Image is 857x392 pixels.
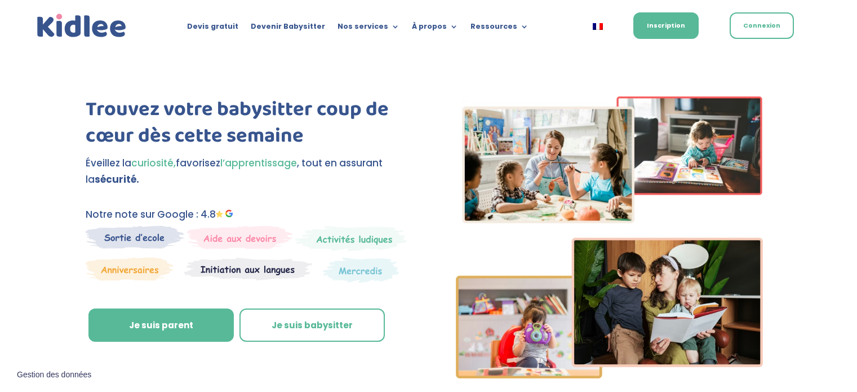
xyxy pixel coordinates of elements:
span: l’apprentissage [220,156,297,170]
img: logo_kidlee_bleu [34,11,129,41]
a: Nos services [338,23,399,35]
button: Gestion des données [10,363,98,387]
a: À propos [412,23,458,35]
a: Kidlee Logo [34,11,129,41]
img: Français [593,23,603,30]
img: Sortie decole [86,226,184,249]
a: Je suis babysitter [239,309,385,342]
a: Devis gratuit [187,23,238,35]
img: Anniversaire [86,257,174,281]
picture: Imgs-2 [456,368,763,382]
img: Atelier thematique [184,257,312,281]
a: Connexion [730,12,794,39]
p: Notre note sur Google : 4.8 [86,206,410,223]
a: Inscription [633,12,699,39]
h1: Trouvez votre babysitter coup de cœur dès cette semaine [86,96,410,155]
a: Devenir Babysitter [251,23,325,35]
strong: sécurité. [95,173,139,186]
a: Ressources [470,23,529,35]
img: weekends [187,226,293,249]
p: Éveillez la favorisez , tout en assurant la [86,155,410,188]
span: curiosité, [131,156,176,170]
span: Gestion des données [17,370,91,380]
img: Mercredi [295,226,407,252]
img: Thematique [323,257,399,283]
a: Je suis parent [88,309,234,342]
